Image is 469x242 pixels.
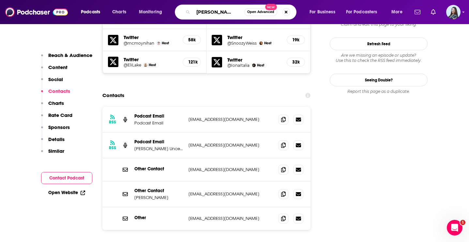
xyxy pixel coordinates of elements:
p: Contacts [48,88,70,94]
img: Eli Lake [144,63,147,67]
div: Are we missing an episode or update? Use this to check the RSS feed immediately. [330,53,428,63]
h5: 58k [188,37,195,43]
h5: Twitter [227,57,281,63]
p: Other Contact [134,166,183,172]
p: [EMAIL_ADDRESS][DOMAIN_NAME] [189,142,273,148]
p: Rate Card [48,112,72,118]
button: Refresh Feed [330,37,428,50]
span: 1 [460,220,465,225]
span: Host [264,41,271,45]
button: Reach & Audience [41,52,92,64]
p: Podcast Email [134,113,183,119]
p: Other Contact [134,188,183,193]
button: Open AdvancedNew [244,8,277,16]
a: Show notifications dropdown [428,7,438,18]
h5: 121k [188,59,195,65]
button: Contacts [41,88,70,100]
a: @SnoozyWeiss [227,41,257,46]
a: @EliLake [124,63,141,67]
span: For Business [310,7,335,17]
p: [EMAIL_ADDRESS][DOMAIN_NAME] [189,191,273,197]
input: Search podcasts, credits, & more... [193,7,244,17]
a: @mcmoynihan [124,41,154,46]
p: Details [48,136,65,142]
button: Content [41,64,68,76]
span: Podcasts [81,7,100,17]
span: Host [257,63,264,67]
p: [EMAIL_ADDRESS][DOMAIN_NAME] [189,216,273,221]
span: Monitoring [139,7,162,17]
h5: Twitter [124,56,177,63]
p: [PERSON_NAME] [134,195,183,200]
button: Similar [41,148,64,160]
p: [EMAIL_ADDRESS][DOMAIN_NAME] [189,117,273,122]
p: [PERSON_NAME] Uncensored [134,146,183,151]
img: Suzy Weiss [259,41,263,45]
h3: RSS [109,145,116,150]
button: open menu [134,7,171,17]
a: Charts [108,7,130,17]
button: Show profile menu [446,5,461,19]
a: Show notifications dropdown [412,7,423,18]
div: Report this page as a duplicate. [330,89,428,94]
button: Rate Card [41,112,72,124]
p: Podcast Email [134,139,183,145]
span: Host [149,63,156,67]
button: open menu [305,7,343,17]
img: User Profile [446,5,461,19]
p: [EMAIL_ADDRESS][DOMAIN_NAME] [189,167,273,172]
span: More [391,7,402,17]
button: open menu [387,7,411,17]
span: Charts [112,7,126,17]
h5: 19k [292,37,299,43]
button: Charts [41,100,64,112]
img: Podchaser - Follow, Share and Rate Podcasts [5,6,68,18]
div: Search podcasts, credits, & more... [181,5,303,20]
a: @IonaItalia [227,63,250,68]
img: Michael C. Moynihan [157,41,160,45]
h5: Twitter [124,34,177,40]
button: Details [41,136,65,148]
span: For Podcasters [346,7,377,17]
iframe: Intercom live chat [447,220,462,235]
span: Open Advanced [247,10,274,14]
span: New [265,4,277,10]
p: Sponsors [48,124,70,130]
span: Logged in as brookefortierpr [446,5,461,19]
p: Social [48,76,63,82]
h5: 32k [292,59,299,65]
a: Seeing Double? [330,74,428,86]
button: Social [41,76,63,88]
a: Open Website [48,190,85,195]
span: Host [162,41,169,45]
p: Content [48,64,68,70]
button: open menu [76,7,109,17]
p: Similar [48,148,64,154]
p: Reach & Audience [48,52,92,58]
button: Sponsors [41,124,70,136]
h5: Twitter [227,34,281,40]
button: open menu [342,7,387,17]
h2: Contacts [102,89,124,102]
button: Contact Podcast [41,172,92,184]
p: Other [134,215,183,221]
h3: RSS [109,120,116,125]
p: Podcast Email [134,120,183,126]
p: Charts [48,100,64,106]
img: Iona Italia [252,64,256,67]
